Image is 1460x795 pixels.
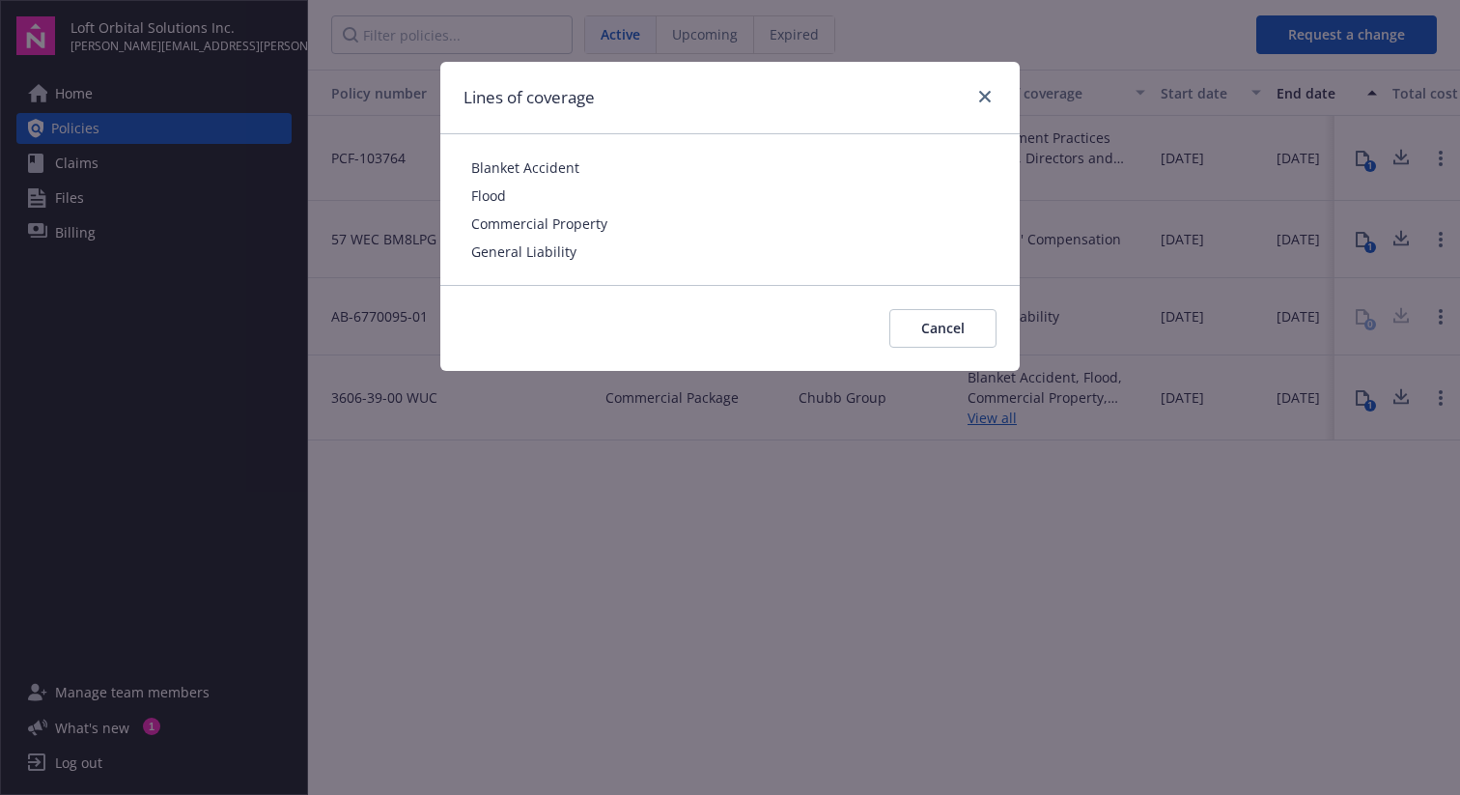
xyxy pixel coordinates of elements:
[889,309,997,348] button: Cancel
[921,319,965,337] span: Cancel
[471,213,989,234] span: Commercial Property
[463,85,595,110] h1: Lines of coverage
[471,157,989,178] span: Blanket Accident
[471,185,989,206] span: Flood
[973,85,997,108] a: close
[471,241,989,262] span: General Liability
